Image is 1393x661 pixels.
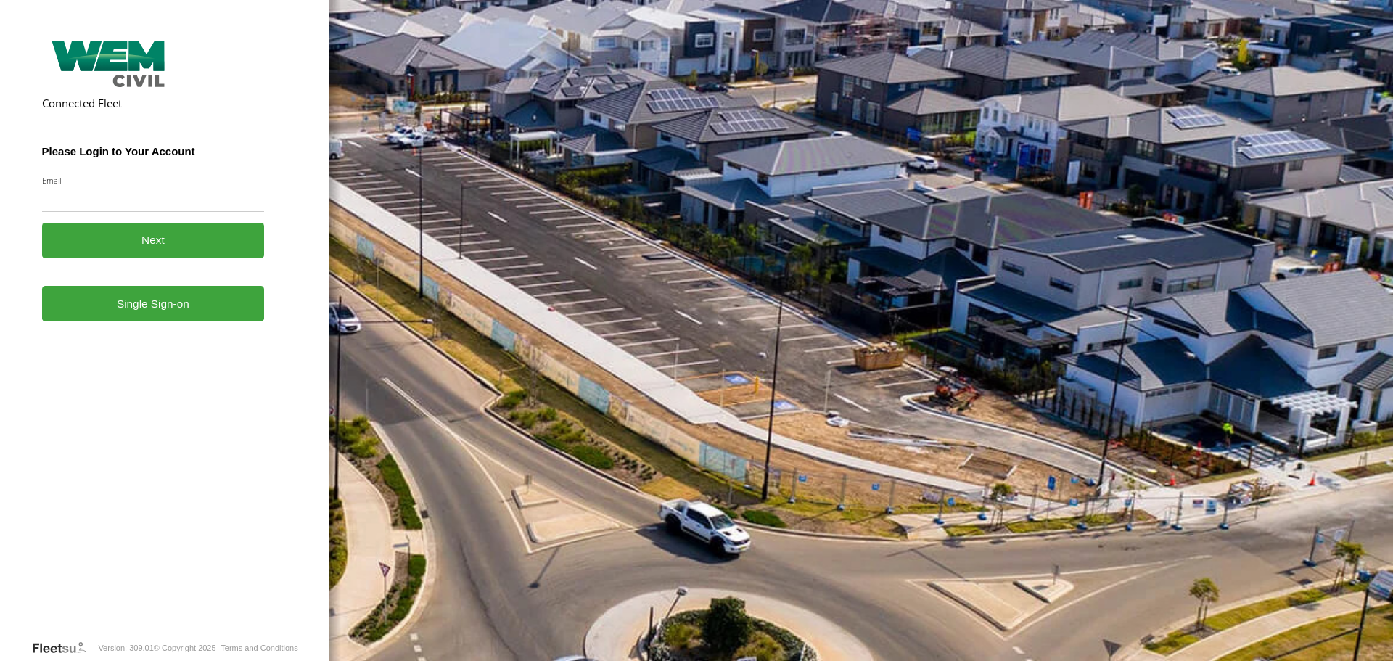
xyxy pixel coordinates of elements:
h3: Please Login to Your Account [42,145,265,157]
a: Terms and Conditions [221,644,297,652]
img: WEM [42,41,176,87]
a: Visit our Website [31,641,98,655]
div: Version: 309.01 [98,644,153,652]
div: © Copyright 2025 - [154,644,298,652]
a: Single Sign-on [42,286,265,321]
h2: Connected Fleet [42,96,265,110]
button: Next [42,223,265,258]
label: Email [42,175,265,186]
